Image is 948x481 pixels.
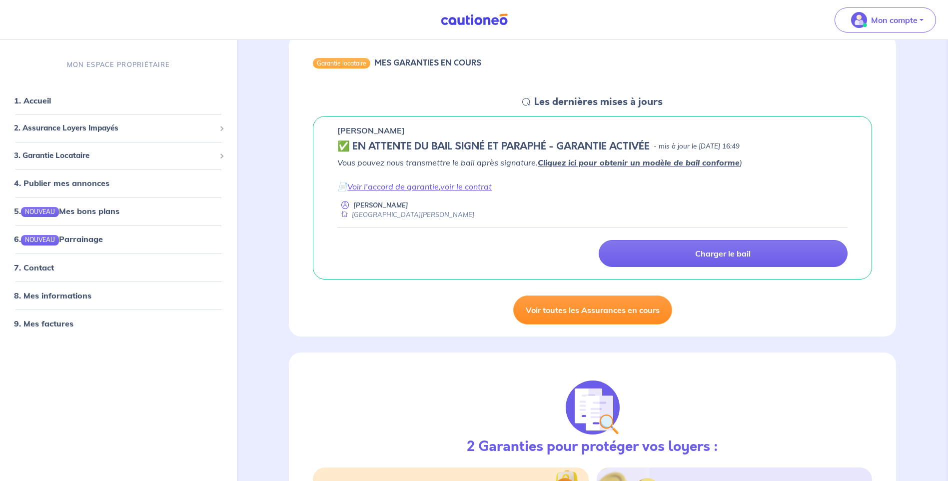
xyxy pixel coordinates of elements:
button: illu_account_valid_menu.svgMon compte [835,7,936,32]
div: 9. Mes factures [4,313,233,333]
h6: MES GARANTIES EN COURS [374,58,481,67]
em: 📄 , [337,181,492,191]
a: 5.NOUVEAUMes bons plans [14,206,119,216]
em: Vous pouvez nous transmettre le bail après signature. ) [337,157,742,167]
img: illu_account_valid_menu.svg [851,12,867,28]
a: 8. Mes informations [14,290,91,300]
p: Charger le bail [695,248,751,258]
img: Cautioneo [437,13,512,26]
a: Cliquez ici pour obtenir un modèle de bail conforme [538,157,740,167]
span: 2. Assurance Loyers Impayés [14,122,215,134]
a: Voir toutes les Assurances en cours [513,295,672,324]
div: Garantie locataire [313,58,370,68]
a: voir le contrat [440,181,492,191]
div: state: CONTRACT-SIGNED, Context: IN-LANDLORD,IS-GL-CAUTION-IN-LANDLORD [337,140,848,152]
p: MON ESPACE PROPRIÉTAIRE [67,60,170,69]
h3: 2 Garanties pour protéger vos loyers : [467,438,718,455]
div: 5.NOUVEAUMes bons plans [4,201,233,221]
h5: Les dernières mises à jours [534,96,663,108]
div: [GEOGRAPHIC_DATA][PERSON_NAME] [337,210,474,219]
div: 3. Garantie Locataire [4,146,233,165]
a: Voir l'accord de garantie [347,181,439,191]
a: 7. Contact [14,262,54,272]
a: 6.NOUVEAUParrainage [14,234,103,244]
a: 4. Publier mes annonces [14,178,109,188]
div: 4. Publier mes annonces [4,173,233,193]
a: Charger le bail [599,240,848,267]
div: 1. Accueil [4,90,233,110]
div: 2. Assurance Loyers Impayés [4,118,233,138]
p: [PERSON_NAME] [337,124,405,136]
h5: ✅️️️ EN ATTENTE DU BAIL SIGNÉ ET PARAPHÉ - GARANTIE ACTIVÉE [337,140,650,152]
p: Mon compte [871,14,918,26]
div: 8. Mes informations [4,285,233,305]
div: 6.NOUVEAUParrainage [4,229,233,249]
a: 1. Accueil [14,95,51,105]
p: - mis à jour le [DATE] 16:49 [654,141,740,151]
span: 3. Garantie Locataire [14,150,215,161]
img: justif-loupe [566,380,620,434]
p: [PERSON_NAME] [353,200,408,210]
a: 9. Mes factures [14,318,73,328]
div: 7. Contact [4,257,233,277]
